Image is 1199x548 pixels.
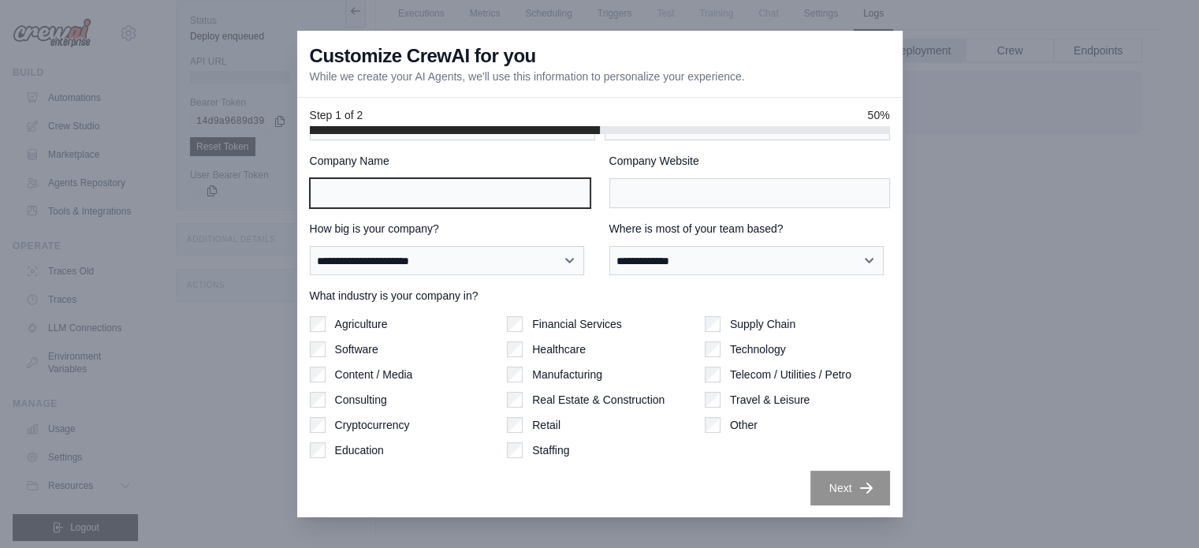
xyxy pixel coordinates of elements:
p: While we create your AI Agents, we'll use this information to personalize your experience. [310,69,745,84]
label: Staffing [532,442,569,458]
label: What industry is your company in? [310,288,890,304]
span: 50% [867,107,889,123]
label: Company Website [609,153,890,169]
label: Technology [730,341,786,357]
label: Supply Chain [730,316,795,332]
label: Company Name [310,153,590,169]
label: Where is most of your team based? [609,221,890,237]
label: Education [335,442,384,458]
label: Real Estate & Construction [532,392,665,408]
label: Manufacturing [532,367,602,382]
iframe: Chat Widget [1120,472,1199,548]
label: Cryptocurrency [335,417,410,433]
h3: Customize CrewAI for you [310,43,536,69]
label: Healthcare [532,341,586,357]
button: Next [810,471,890,505]
label: Travel & Leisure [730,392,810,408]
label: Other [730,417,758,433]
label: Software [335,341,378,357]
label: Agriculture [335,316,388,332]
label: Content / Media [335,367,413,382]
label: Retail [532,417,560,433]
label: How big is your company? [310,221,590,237]
label: Consulting [335,392,387,408]
div: Widget de chat [1120,472,1199,548]
span: Step 1 of 2 [310,107,363,123]
label: Financial Services [532,316,622,332]
label: Telecom / Utilities / Petro [730,367,851,382]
